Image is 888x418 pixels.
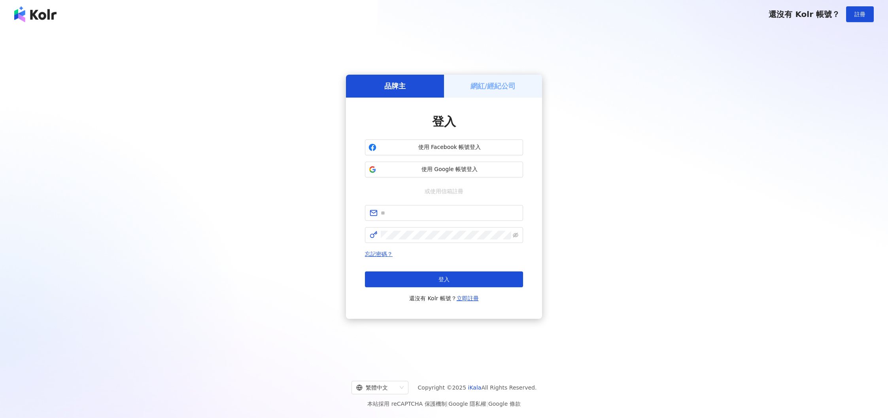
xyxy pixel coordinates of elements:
[356,381,397,394] div: 繁體中文
[365,251,393,257] a: 忘記密碼？
[380,143,520,151] span: 使用 Facebook 帳號登入
[419,187,469,196] span: 或使用信箱註冊
[365,162,523,177] button: 使用 Google 帳號登入
[513,232,518,238] span: eye-invisible
[365,139,523,155] button: 使用 Facebook 帳號登入
[854,11,865,17] span: 註冊
[447,401,449,407] span: |
[769,9,840,19] span: 還沒有 Kolr 帳號？
[418,383,537,392] span: Copyright © 2025 All Rights Reserved.
[846,6,874,22] button: 註冊
[457,295,479,301] a: 立即註冊
[384,81,406,91] h5: 品牌主
[438,276,450,282] span: 登入
[409,294,479,303] span: 還沒有 Kolr 帳號？
[468,384,482,391] a: iKala
[486,401,488,407] span: |
[367,399,520,409] span: 本站採用 reCAPTCHA 保護機制
[380,166,520,173] span: 使用 Google 帳號登入
[448,401,486,407] a: Google 隱私權
[470,81,516,91] h5: 網紅/經紀公司
[488,401,521,407] a: Google 條款
[14,6,57,22] img: logo
[432,115,456,128] span: 登入
[365,271,523,287] button: 登入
